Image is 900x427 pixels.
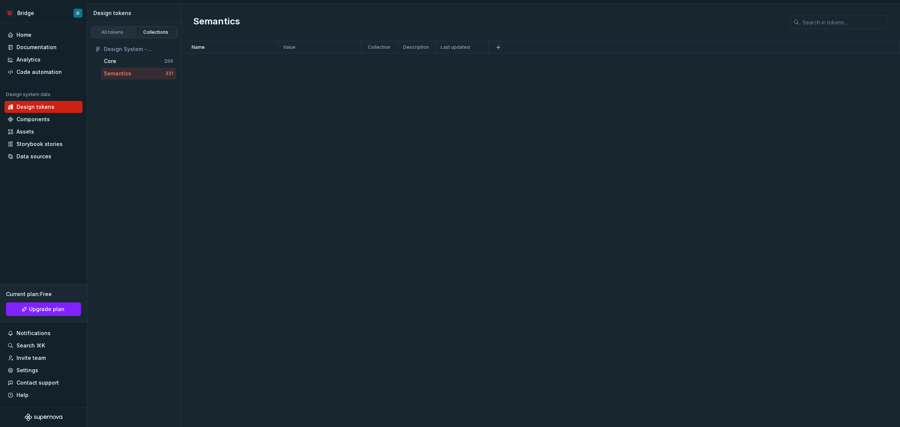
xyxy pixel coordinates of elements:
[4,352,82,364] a: Invite team
[104,57,116,65] div: Core
[4,101,82,113] a: Design tokens
[441,44,470,50] p: Last updated
[16,342,45,349] div: Search ⌘K
[799,15,888,29] input: Search in tokens...
[16,153,51,160] div: Data sources
[16,44,57,51] div: Documentation
[6,302,81,316] a: Upgrade plan
[4,29,82,41] a: Home
[16,140,63,148] div: Storybook stories
[16,116,50,123] div: Components
[6,290,81,298] div: Current plan : Free
[5,9,14,18] img: 3f850d6b-8361-4b34-8a82-b945b4d8a89b.png
[192,44,205,50] p: Name
[4,340,82,352] button: Search ⌘K
[104,45,173,53] div: Design System - Foundations WIP
[16,68,62,76] div: Code automation
[283,44,295,50] p: Value
[17,9,34,17] div: Bridge
[16,391,28,399] div: Help
[4,327,82,339] button: Notifications
[193,15,240,29] h2: Semantics
[165,71,173,77] div: 331
[16,367,38,374] div: Settings
[4,377,82,389] button: Contact support
[25,413,62,421] svg: Supernova Logo
[4,66,82,78] a: Code automation
[4,138,82,150] a: Storybook stories
[101,55,176,67] button: Core296
[76,10,79,16] div: D
[4,41,82,53] a: Documentation
[16,379,59,386] div: Contact support
[16,31,31,39] div: Home
[16,354,46,362] div: Invite team
[16,103,54,111] div: Design tokens
[16,56,40,63] div: Analytics
[368,44,390,50] p: Collection
[4,150,82,162] a: Data sources
[4,389,82,401] button: Help
[94,29,131,35] div: All tokens
[6,92,50,98] div: Design system data
[4,364,82,376] a: Settings
[93,9,178,17] div: Design tokens
[164,58,173,64] div: 296
[4,126,82,138] a: Assets
[101,68,176,80] button: Semantics331
[16,329,51,337] div: Notifications
[403,44,429,50] p: Description
[1,5,85,21] button: BridgeD
[4,54,82,66] a: Analytics
[29,305,64,313] span: Upgrade plan
[16,128,34,135] div: Assets
[137,29,175,35] div: Collections
[4,113,82,125] a: Components
[104,70,131,77] div: Semantics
